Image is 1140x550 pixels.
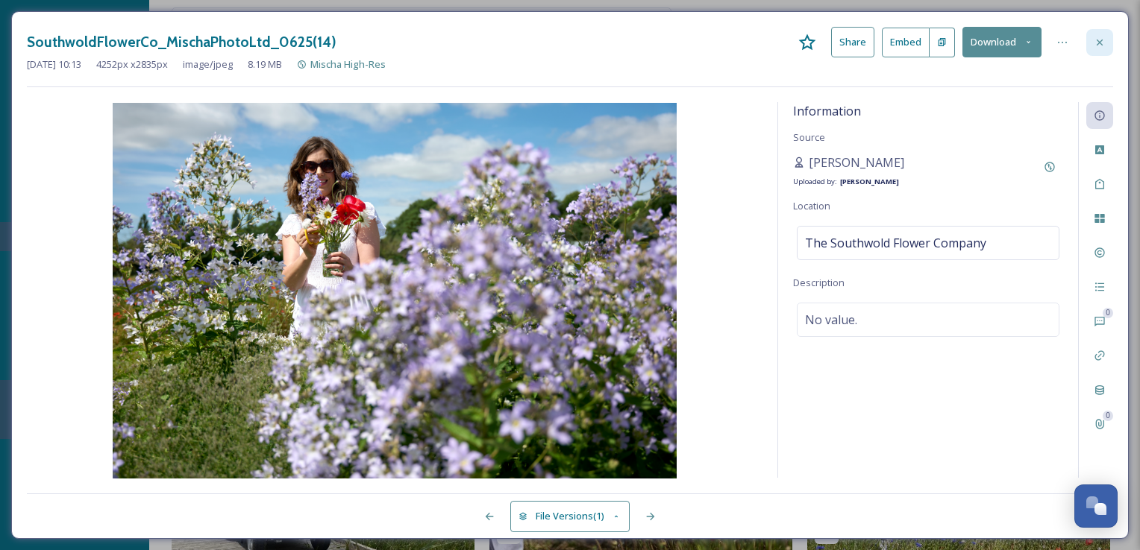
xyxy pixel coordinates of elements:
button: Open Chat [1074,484,1118,528]
span: [PERSON_NAME] [809,154,904,171]
span: Location [793,199,830,212]
span: The Southwold Flower Company [805,234,986,252]
button: Share [831,27,874,57]
button: Download [962,27,1042,57]
button: File Versions(1) [510,501,630,531]
span: Information [793,103,861,119]
span: Uploaded by: [793,177,837,186]
span: 8.19 MB [248,57,282,72]
span: image/jpeg [183,57,233,72]
h3: SouthwoldFlowerCo_MischaPhotoLtd_0625(14) [27,31,336,53]
span: No value. [805,311,857,329]
img: ESC_place%20branding_0625_L1160417_high%20res.jpg [27,103,762,478]
span: Description [793,276,845,289]
div: 0 [1103,411,1113,421]
button: Embed [882,28,930,57]
span: Source [793,130,825,144]
span: Mischa High-Res [310,57,386,71]
span: [DATE] 10:13 [27,57,81,72]
strong: [PERSON_NAME] [840,177,899,186]
div: 0 [1103,308,1113,318]
span: 4252 px x 2835 px [96,57,168,72]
